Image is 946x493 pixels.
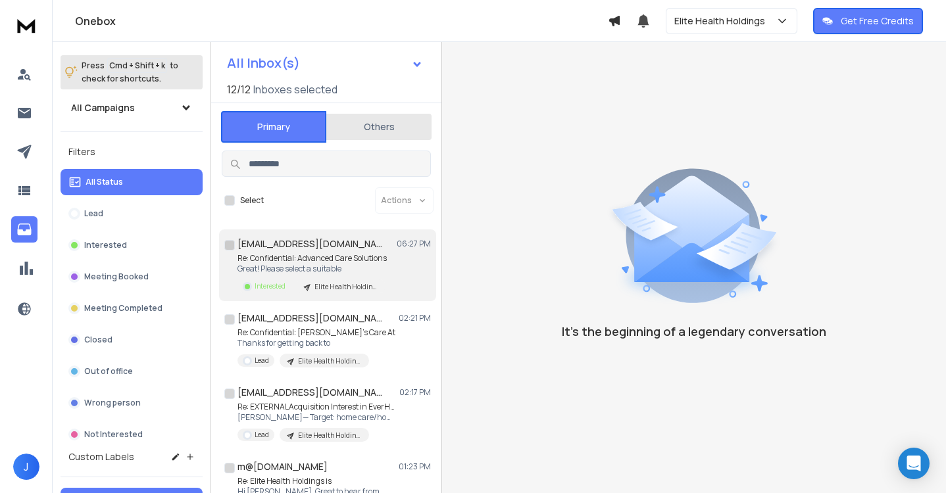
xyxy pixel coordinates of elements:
[75,13,608,29] h1: Onebox
[84,303,162,314] p: Meeting Completed
[13,13,39,37] img: logo
[82,59,178,85] p: Press to check for shortcuts.
[813,8,923,34] button: Get Free Credits
[216,50,434,76] button: All Inbox(s)
[227,57,300,70] h1: All Inbox(s)
[237,476,380,486] p: Re: Elite Health Holdings is
[237,237,382,250] h1: [EMAIL_ADDRESS][DOMAIN_NAME]
[237,338,395,348] p: Thanks for getting back to
[13,454,39,480] button: J
[237,253,387,264] p: Re: Confidential: Advanced Care Solutions
[399,387,431,398] p: 02:17 PM
[61,358,203,385] button: Out of office
[253,82,337,97] h3: Inboxes selected
[61,200,203,227] button: Lead
[399,313,431,323] p: 02:21 PM
[84,429,143,440] p: Not Interested
[562,322,826,340] p: It’s the beginning of a legendary conversation
[237,402,395,412] p: Re: EXTERNALAcquisition Interest in EverHome
[314,282,378,292] p: Elite Health Holdings - Home Care
[237,412,395,423] p: [PERSON_NAME]— Target: home care/home health/hospice; $3–50M
[237,327,395,338] p: Re: Confidential: [PERSON_NAME]'s Care At
[61,295,203,321] button: Meeting Completed
[84,398,141,408] p: Wrong person
[68,450,134,463] h3: Custom Labels
[61,390,203,416] button: Wrong person
[84,366,133,377] p: Out of office
[84,240,127,250] p: Interested
[84,271,149,282] p: Meeting Booked
[397,239,431,249] p: 06:27 PM
[237,264,387,274] p: Great! Please select a suitable
[237,312,382,325] h1: [EMAIL_ADDRESS][DOMAIN_NAME]
[255,356,269,365] p: Lead
[61,232,203,258] button: Interested
[86,177,123,187] p: All Status
[61,143,203,161] h3: Filters
[61,327,203,353] button: Closed
[255,430,269,440] p: Lead
[84,208,103,219] p: Lead
[221,111,326,143] button: Primary
[399,461,431,472] p: 01:23 PM
[107,58,167,73] span: Cmd + Shift + k
[326,112,432,141] button: Others
[61,421,203,448] button: Not Interested
[61,264,203,290] button: Meeting Booked
[298,431,361,440] p: Elite Health Holdings - Home Care
[61,169,203,195] button: All Status
[71,101,135,114] h1: All Campaigns
[84,335,112,345] p: Closed
[237,386,382,399] h1: [EMAIL_ADDRESS][DOMAIN_NAME]
[898,448,930,479] div: Open Intercom Messenger
[298,356,361,366] p: Elite Health Holdings - Home Care
[240,195,264,206] label: Select
[237,460,328,473] h1: m@[DOMAIN_NAME]
[227,82,251,97] span: 12 / 12
[674,14,770,28] p: Elite Health Holdings
[255,281,286,291] p: Interested
[841,14,914,28] p: Get Free Credits
[61,95,203,121] button: All Campaigns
